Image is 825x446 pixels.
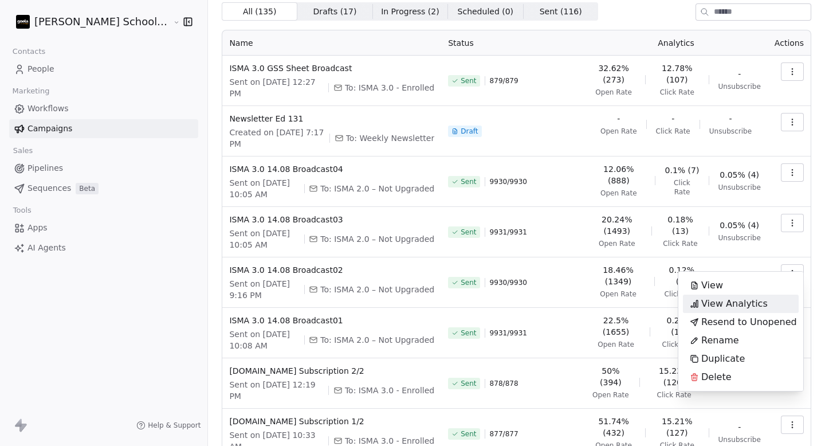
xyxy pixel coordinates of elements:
span: View Analytics [701,297,768,311]
span: Rename [701,334,739,347]
span: Resend to Unopened [701,315,797,329]
span: Duplicate [701,352,745,366]
span: View [701,279,723,292]
div: Suggestions [683,276,799,386]
span: Delete [701,370,732,384]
